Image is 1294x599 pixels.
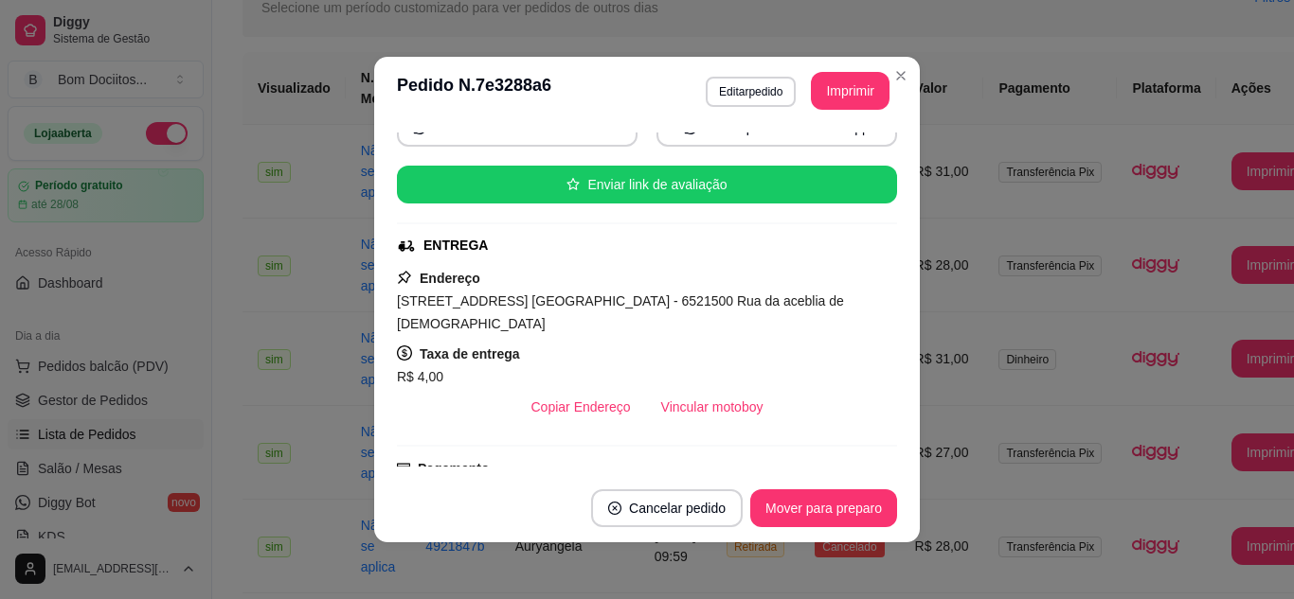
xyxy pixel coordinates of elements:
button: close-circleCancelar pedido [591,489,743,527]
span: dollar [397,345,412,361]
span: credit-card [397,462,410,475]
button: Imprimir [811,72,890,110]
strong: Pagamento [418,461,489,476]
strong: Taxa de entrega [420,346,520,361]
button: Mover para preparo [750,489,897,527]
button: Vincular motoboy [646,388,779,426]
button: Copiar Endereço [516,388,646,426]
button: starEnviar link de avaliação [397,166,897,203]
button: Close [886,61,916,91]
h3: Pedido N. 7e3288a6 [397,72,551,110]
span: pushpin [397,270,412,285]
span: [STREET_ADDRESS] [GEOGRAPHIC_DATA] - 6521500 Rua da aceblia de [DEMOGRAPHIC_DATA] [397,293,844,331]
span: close-circle [608,502,621,515]
strong: Endereço [420,271,480,286]
button: Editarpedido [706,77,796,107]
div: ENTREGA [423,236,488,255]
span: R$ 4,00 [397,369,443,384]
span: star [566,178,580,191]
